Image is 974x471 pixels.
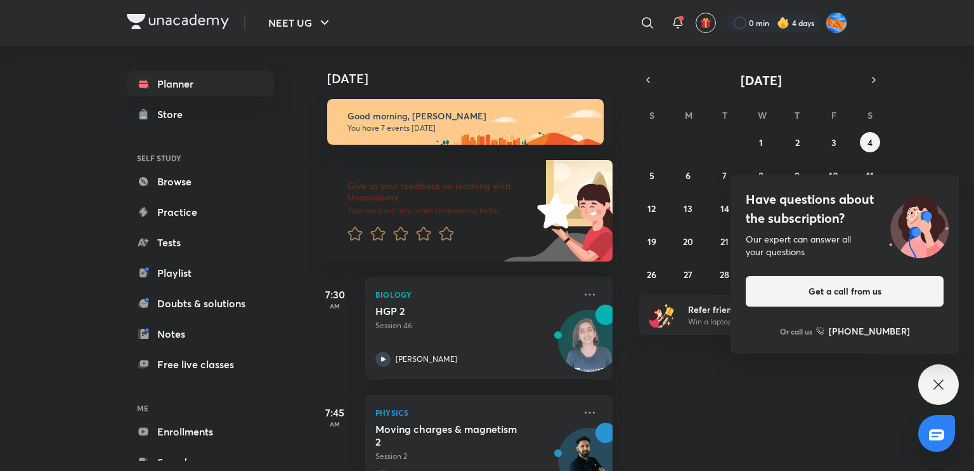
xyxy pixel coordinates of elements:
[494,160,613,262] img: feedback_image
[720,269,729,281] abbr: October 28, 2025
[157,107,190,122] div: Store
[824,165,844,185] button: October 10, 2025
[678,231,698,251] button: October 20, 2025
[127,352,274,377] a: Free live classes
[375,287,575,302] p: Biology
[684,269,692,281] abbr: October 27, 2025
[746,276,944,307] button: Get a call from us
[722,169,727,182] abbr: October 7, 2025
[758,109,767,121] abbr: Wednesday
[751,132,771,152] button: October 1, 2025
[867,109,873,121] abbr: Saturday
[127,102,274,127] a: Store
[127,147,274,169] h6: SELF STUDY
[816,324,910,338] a: [PHONE_NUMBER]
[375,451,575,462] p: Session 2
[678,264,698,284] button: October 27, 2025
[715,198,735,218] button: October 14, 2025
[347,206,533,216] p: Your word will help make Unacademy better
[746,233,944,258] div: Our expert can answer all your questions
[759,136,763,149] abbr: October 1, 2025
[309,302,360,310] p: AM
[375,305,533,317] h5: HGP 2
[746,190,944,228] h4: Have questions about the subscription?
[678,165,698,185] button: October 6, 2025
[347,180,533,203] h6: Give us your feedback on learning with Unacademy
[860,165,880,185] button: October 11, 2025
[127,230,274,255] a: Tests
[720,202,729,215] abbr: October 14, 2025
[758,169,763,182] abbr: October 8, 2025
[867,136,873,149] abbr: October 4, 2025
[647,235,656,248] abbr: October 19, 2025
[649,169,654,182] abbr: October 5, 2025
[396,354,457,365] p: [PERSON_NAME]
[642,198,662,218] button: October 12, 2025
[879,190,959,258] img: ttu_illustration_new.svg
[831,109,836,121] abbr: Friday
[647,269,656,281] abbr: October 26, 2025
[649,302,675,328] img: referral
[741,72,782,89] span: [DATE]
[261,10,340,36] button: NEET UG
[678,198,698,218] button: October 13, 2025
[375,423,533,448] h5: Moving charges & magnetism 2
[795,109,800,121] abbr: Thursday
[127,71,274,96] a: Planner
[683,235,693,248] abbr: October 20, 2025
[127,14,229,32] a: Company Logo
[715,165,735,185] button: October 7, 2025
[780,326,812,337] p: Or call us
[826,12,847,34] img: Adithya MA
[866,169,874,182] abbr: October 11, 2025
[688,303,844,316] h6: Refer friends
[787,165,807,185] button: October 9, 2025
[787,132,807,152] button: October 2, 2025
[127,419,274,444] a: Enrollments
[127,291,274,316] a: Doubts & solutions
[327,71,625,86] h4: [DATE]
[309,405,360,420] h5: 7:45
[309,287,360,302] h5: 7:30
[347,110,592,122] h6: Good morning, [PERSON_NAME]
[375,320,575,331] p: Session 46
[127,321,274,347] a: Notes
[127,260,274,286] a: Playlist
[795,136,800,149] abbr: October 2, 2025
[642,231,662,251] button: October 19, 2025
[559,317,620,378] img: Avatar
[795,169,800,182] abbr: October 9, 2025
[715,264,735,284] button: October 28, 2025
[688,316,844,328] p: Win a laptop, vouchers & more
[751,165,771,185] button: October 8, 2025
[327,99,604,145] img: morning
[777,17,789,29] img: streak
[309,420,360,428] p: AM
[642,264,662,284] button: October 26, 2025
[375,405,575,420] p: Physics
[642,165,662,185] button: October 5, 2025
[831,136,836,149] abbr: October 3, 2025
[829,169,838,182] abbr: October 10, 2025
[860,132,880,152] button: October 4, 2025
[700,17,711,29] img: avatar
[127,14,229,29] img: Company Logo
[715,231,735,251] button: October 21, 2025
[685,109,692,121] abbr: Monday
[647,202,656,215] abbr: October 12, 2025
[829,324,910,338] h6: [PHONE_NUMBER]
[347,123,592,133] p: You have 7 events [DATE]
[649,109,654,121] abbr: Sunday
[127,397,274,419] h6: ME
[657,71,865,89] button: [DATE]
[127,169,274,194] a: Browse
[127,199,274,225] a: Practice
[722,109,727,121] abbr: Tuesday
[824,132,844,152] button: October 3, 2025
[685,169,691,182] abbr: October 6, 2025
[696,13,716,33] button: avatar
[720,235,729,248] abbr: October 21, 2025
[684,202,692,215] abbr: October 13, 2025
